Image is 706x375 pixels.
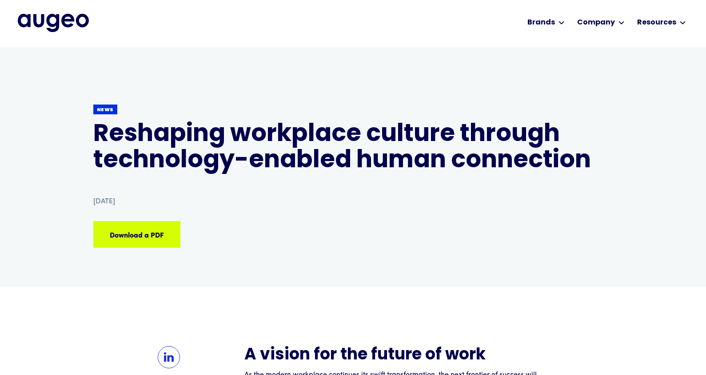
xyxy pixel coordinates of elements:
[97,107,114,113] div: News
[244,346,546,365] h2: A vision for the future of work
[18,14,89,32] a: home
[93,196,115,207] div: [DATE]
[577,17,615,28] div: Company
[527,17,555,28] div: Brands
[93,221,180,248] a: Download a PDF
[18,14,89,32] img: Augeo's full logo in midnight blue.
[93,122,613,175] h1: Reshaping workplace culture through technology-enabled human connection
[637,17,676,28] div: Resources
